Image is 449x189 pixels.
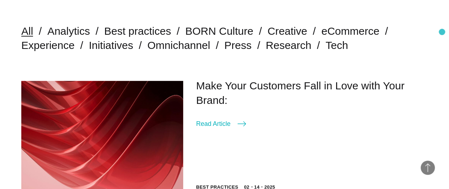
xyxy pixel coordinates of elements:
a: Research [266,39,311,51]
a: Omnichannel [147,39,210,51]
a: BORN Culture [185,25,253,37]
a: Experience [21,39,75,51]
a: Initiatives [89,39,133,51]
a: Creative [268,25,307,37]
a: All [21,25,33,37]
a: Best practices [104,25,171,37]
a: Analytics [47,25,90,37]
a: Read Article [196,119,246,129]
a: Press [224,39,252,51]
button: Back to Top [421,161,435,175]
a: Tech [325,39,348,51]
a: eCommerce [321,25,379,37]
a: Make Your Customers Fall in Love with Your Brand: [196,80,404,106]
